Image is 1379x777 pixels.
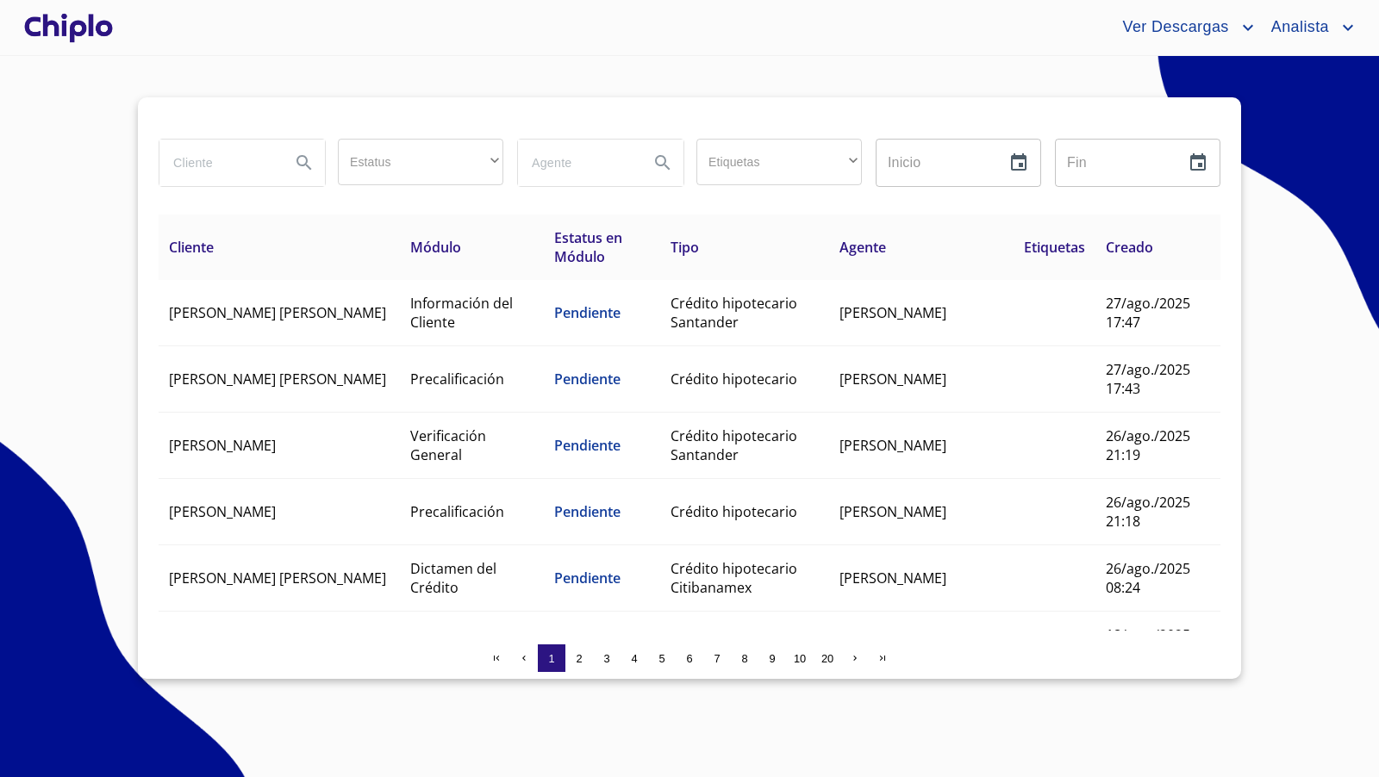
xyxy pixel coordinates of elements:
span: [PERSON_NAME] [839,569,946,587]
div: ​ [338,139,503,185]
span: Analista [1258,14,1338,41]
button: 5 [648,644,676,672]
span: Crédito hipotecario [671,502,797,521]
button: 1 [538,644,565,672]
span: Etiquetas [1024,238,1085,257]
button: 6 [676,644,703,672]
span: Pendiente [554,502,621,521]
span: 10 [794,652,806,665]
span: 5 [658,652,665,665]
button: 20 [814,644,841,672]
span: 6 [686,652,692,665]
span: Agente [839,238,886,257]
span: [PERSON_NAME] [169,502,276,521]
button: 2 [565,644,593,672]
span: Información del Cliente [410,294,513,332]
span: 9 [769,652,775,665]
span: 26/ago./2025 21:19 [1106,426,1190,464]
button: 8 [731,644,758,672]
span: Estatus en Módulo [554,228,622,266]
span: [PERSON_NAME] [839,303,946,322]
span: Precalificación [410,370,504,388]
span: Crédito hipotecario [671,370,797,388]
span: 20 [821,652,833,665]
span: [PERSON_NAME] [PERSON_NAME] [169,303,386,322]
span: 26/ago./2025 21:18 [1106,493,1190,531]
span: Pendiente [554,436,621,455]
span: Crédito hipotecario Santander [671,294,797,332]
span: Crédito hipotecario Citibanamex [671,559,797,597]
span: Módulo [410,238,461,257]
span: 27/ago./2025 17:47 [1106,294,1190,332]
span: Pendiente [554,569,621,587]
input: search [518,140,635,186]
span: Crédito hipotecario Santander [671,426,797,464]
button: Search [642,142,683,183]
button: 9 [758,644,786,672]
span: Cliente [169,238,214,257]
span: Pendiente [554,370,621,388]
span: 18/ago./2025 11:01 [1106,625,1190,663]
span: 2 [576,652,582,665]
span: [PERSON_NAME] [839,502,946,521]
span: 27/ago./2025 17:43 [1106,360,1190,398]
span: [PERSON_NAME] [839,436,946,455]
span: 4 [631,652,637,665]
div: ​ [696,139,862,185]
span: Creado [1106,238,1153,257]
span: [PERSON_NAME] [PERSON_NAME] [169,569,386,587]
span: Tipo [671,238,699,257]
button: account of current user [1109,14,1257,41]
span: Pendiente [554,303,621,322]
span: [PERSON_NAME] [169,436,276,455]
button: Search [284,142,325,183]
span: 3 [603,652,609,665]
span: [PERSON_NAME] [839,370,946,388]
span: 8 [741,652,747,665]
button: 7 [703,644,731,672]
span: Verificación General [410,426,486,464]
span: [PERSON_NAME] [PERSON_NAME] [169,370,386,388]
button: 3 [593,644,621,672]
span: Ver Descargas [1109,14,1237,41]
button: account of current user [1258,14,1358,41]
span: Dictamen del Crédito [410,559,496,597]
span: 26/ago./2025 08:24 [1106,559,1190,597]
span: 1 [548,652,554,665]
input: search [159,140,277,186]
button: 4 [621,644,648,672]
span: 7 [714,652,720,665]
span: Precalificación [410,502,504,521]
button: 10 [786,644,814,672]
